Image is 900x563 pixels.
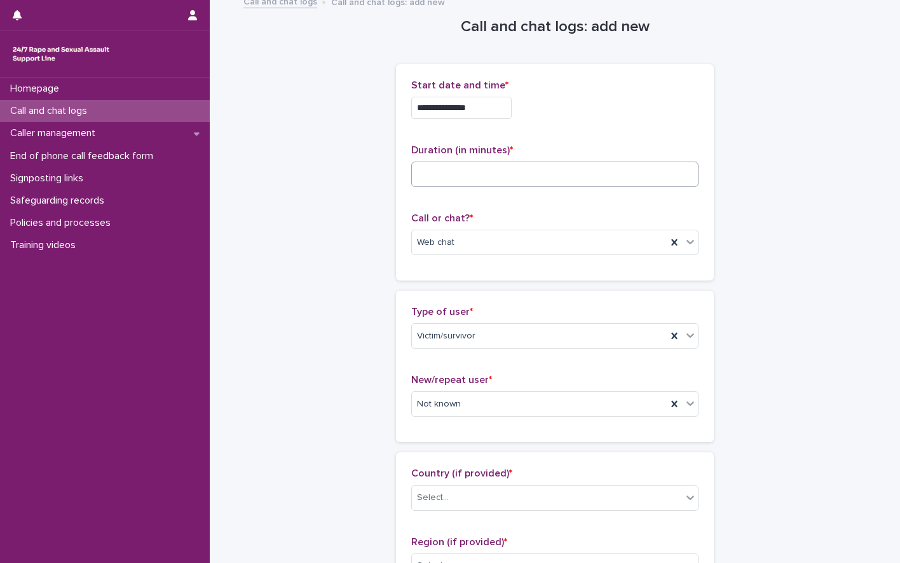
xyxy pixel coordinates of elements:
[5,83,69,95] p: Homepage
[411,375,492,385] span: New/repeat user
[417,491,449,504] div: Select...
[411,145,513,155] span: Duration (in minutes)
[5,172,93,184] p: Signposting links
[10,41,112,67] img: rhQMoQhaT3yELyF149Cw
[411,213,473,223] span: Call or chat?
[417,236,454,249] span: Web chat
[396,18,714,36] h1: Call and chat logs: add new
[411,307,473,317] span: Type of user
[411,537,507,547] span: Region (if provided)
[5,239,86,251] p: Training videos
[5,105,97,117] p: Call and chat logs
[5,217,121,229] p: Policies and processes
[411,468,512,478] span: Country (if provided)
[5,195,114,207] p: Safeguarding records
[411,80,508,90] span: Start date and time
[417,330,475,343] span: Victim/survivor
[417,398,461,411] span: Not known
[5,127,106,139] p: Caller management
[5,150,163,162] p: End of phone call feedback form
